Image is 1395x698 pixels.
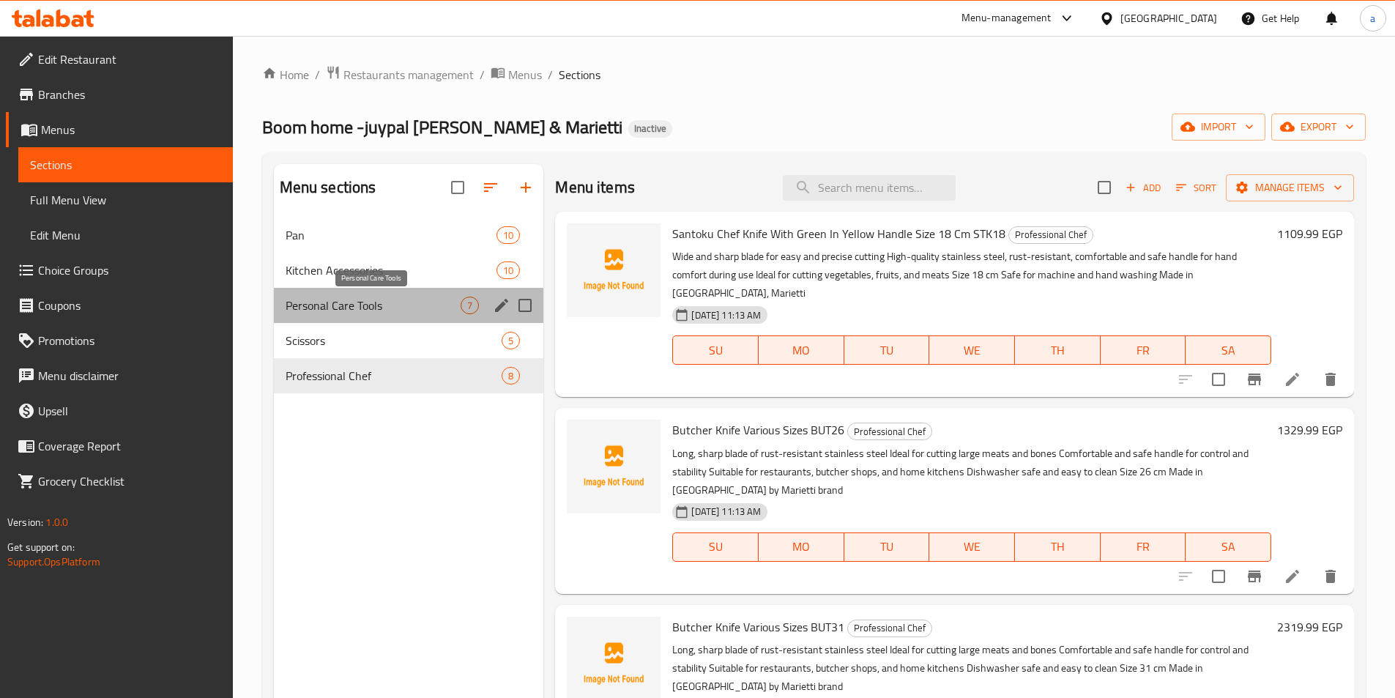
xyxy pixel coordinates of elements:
button: SU [672,532,759,562]
a: Branches [6,77,233,112]
div: [GEOGRAPHIC_DATA] [1120,10,1217,26]
span: SA [1191,536,1265,557]
a: Edit Menu [18,218,233,253]
div: items [496,261,520,279]
button: Branch-specific-item [1237,559,1272,594]
span: Sections [30,156,221,174]
span: Menus [41,121,221,138]
a: Edit Restaurant [6,42,233,77]
button: WE [929,335,1015,365]
span: [DATE] 11:13 AM [685,308,767,322]
span: TU [850,536,924,557]
span: Professional Chef [848,620,931,636]
span: Professional Chef [848,423,931,440]
span: Version: [7,513,43,532]
span: import [1183,118,1254,136]
span: Restaurants management [343,66,474,83]
span: Inactive [628,122,672,135]
span: MO [765,536,838,557]
span: 5 [502,334,519,348]
button: Sort [1172,177,1220,199]
img: Santoku Chef Knife With Green In Yellow Handle Size 18 Cm STK18 [567,223,661,317]
span: Select to update [1203,561,1234,592]
span: Kitchen Accessories [286,261,497,279]
button: delete [1313,559,1348,594]
li: / [480,66,485,83]
input: search [783,175,956,201]
span: a [1370,10,1375,26]
div: Professional Chef8 [274,358,544,393]
button: export [1271,114,1366,141]
span: Get support on: [7,538,75,557]
div: Kitchen Accessories10 [274,253,544,288]
span: FR [1106,340,1180,361]
div: items [461,297,479,314]
span: Choice Groups [38,261,221,279]
span: Select to update [1203,364,1234,395]
div: Pan10 [274,218,544,253]
p: Wide and sharp blade for easy and precise cutting High-quality stainless steel, rust-resistant, c... [672,248,1271,302]
h6: 2319.99 EGP [1277,617,1342,637]
span: Promotions [38,332,221,349]
a: Home [262,66,309,83]
span: 1.0.0 [45,513,68,532]
a: Menus [6,112,233,147]
span: Grocery Checklist [38,472,221,490]
div: items [502,332,520,349]
button: TH [1015,335,1101,365]
span: Pan [286,226,497,244]
span: Butcher Knife Various Sizes BUT26 [672,419,844,441]
span: export [1283,118,1354,136]
a: Upsell [6,393,233,428]
span: Santoku Chef Knife With Green In Yellow Handle Size 18 Cm STK18 [672,223,1005,245]
span: TU [850,340,924,361]
a: Full Menu View [18,182,233,218]
span: WE [935,340,1009,361]
span: Select all sections [442,172,473,203]
span: MO [765,340,838,361]
button: import [1172,114,1265,141]
span: Menus [508,66,542,83]
span: Upsell [38,402,221,420]
span: SU [679,536,753,557]
a: Menu disclaimer [6,358,233,393]
p: Long, sharp blade of rust-resistant stainless steel Ideal for cutting large meats and bones Comfo... [672,445,1271,500]
span: Add item [1120,177,1167,199]
span: Edit Menu [30,226,221,244]
nav: Menu sections [274,212,544,399]
button: Manage items [1226,174,1354,201]
span: 10 [497,264,519,278]
button: TU [844,335,930,365]
img: Butcher Knife Various Sizes BUT26 [567,420,661,513]
span: Scissors [286,332,502,349]
span: 8 [502,369,519,383]
a: Promotions [6,323,233,358]
button: TU [844,532,930,562]
span: Menu disclaimer [38,367,221,385]
span: Manage items [1238,179,1342,197]
a: Sections [18,147,233,182]
div: Professional Chef [1008,226,1093,244]
span: Sort [1176,179,1216,196]
h2: Menu items [555,177,635,198]
span: Select section [1089,172,1120,203]
a: Edit menu item [1284,371,1301,388]
h6: 1329.99 EGP [1277,420,1342,440]
a: Restaurants management [326,65,474,84]
a: Grocery Checklist [6,464,233,499]
nav: breadcrumb [262,65,1366,84]
button: SU [672,335,759,365]
span: Sections [559,66,600,83]
button: WE [929,532,1015,562]
a: Coverage Report [6,428,233,464]
div: Personal Care Tools7edit [274,288,544,323]
h2: Menu sections [280,177,376,198]
div: Professional Chef [847,423,932,440]
span: Personal Care Tools [286,297,461,314]
span: FR [1106,536,1180,557]
h6: 1109.99 EGP [1277,223,1342,244]
button: FR [1101,532,1186,562]
button: FR [1101,335,1186,365]
span: Add [1123,179,1163,196]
